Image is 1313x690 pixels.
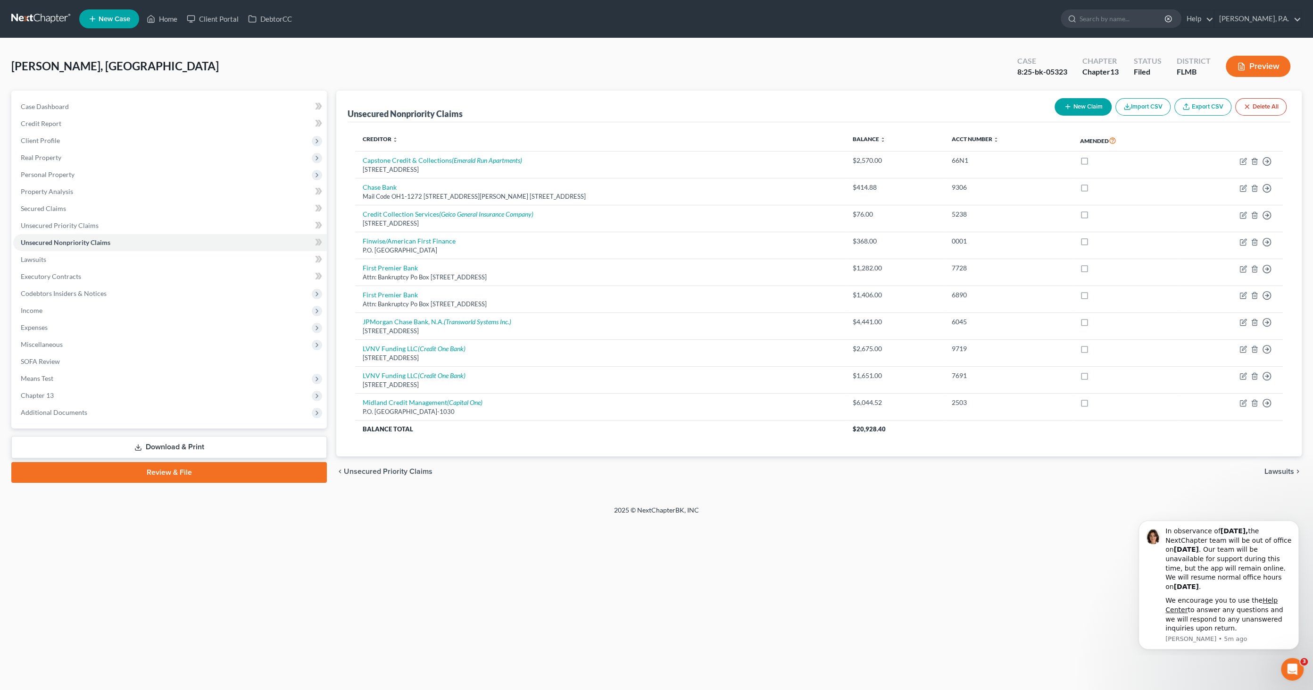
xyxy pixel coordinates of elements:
i: (Emerald Run Apartments) [452,156,522,164]
div: [STREET_ADDRESS] [363,327,838,336]
div: Mail Code OH1-1272 [STREET_ADDRESS][PERSON_NAME] [STREET_ADDRESS] [363,192,838,201]
th: Amended [1072,130,1178,151]
span: 13 [1110,67,1119,76]
a: First Premier Bank [363,291,418,299]
span: Case Dashboard [21,102,69,110]
span: Lawsuits [1264,468,1294,475]
a: Midland Credit Management(Capital One) [363,398,482,406]
iframe: Intercom notifications message [1124,513,1313,655]
span: Income [21,306,42,314]
a: Capstone Credit & Collections(Emerald Run Apartments) [363,156,522,164]
span: Executory Contracts [21,272,81,280]
button: Delete All [1235,98,1287,116]
a: Case Dashboard [13,98,327,115]
a: Review & File [11,462,327,483]
span: 3 [1300,658,1308,665]
i: (Transworld Systems Inc.) [444,318,511,326]
a: LVNV Funding LLC(Credit One Bank) [363,371,465,379]
div: $76.00 [853,210,937,219]
i: unfold_more [880,137,886,143]
a: [PERSON_NAME], P.A. [1214,10,1301,27]
div: Chapter [1082,56,1119,67]
div: Attn: Bankruptcy Po Box [STREET_ADDRESS] [363,300,838,309]
i: unfold_more [392,137,398,143]
div: 7691 [952,371,1065,380]
a: LVNV Funding LLC(Credit One Bank) [363,345,465,353]
span: Miscellaneous [21,340,63,348]
button: New Claim [1055,98,1112,116]
div: $1,406.00 [853,290,937,300]
div: [STREET_ADDRESS] [363,353,838,362]
div: $368.00 [853,236,937,246]
a: Credit Report [13,115,327,132]
button: Import CSV [1115,98,1171,116]
th: Balance Total [355,421,845,438]
iframe: Intercom live chat [1281,658,1304,681]
a: Help [1182,10,1213,27]
a: Lawsuits [13,251,327,268]
div: $2,570.00 [853,156,937,165]
span: Expenses [21,323,48,331]
div: 9719 [952,344,1065,353]
a: First Premier Bank [363,264,418,272]
div: Attn: Bankruptcy Po Box [STREET_ADDRESS] [363,273,838,282]
span: Lawsuits [21,255,46,263]
span: Credit Report [21,119,61,127]
span: Unsecured Priority Claims [21,221,99,229]
button: Preview [1226,56,1290,77]
a: Finwise/American First Finance [363,237,456,245]
div: 2025 © NextChapterBK, INC [388,505,925,522]
div: Case [1017,56,1067,67]
a: Unsecured Nonpriority Claims [13,234,327,251]
span: Unsecured Priority Claims [344,468,432,475]
a: Client Portal [182,10,243,27]
a: Acct Number unfold_more [952,135,999,143]
span: Unsecured Nonpriority Claims [21,238,110,246]
div: 6045 [952,317,1065,327]
div: $1,282.00 [853,263,937,273]
div: $6,044.52 [853,398,937,407]
div: P.O. [GEOGRAPHIC_DATA] [363,246,838,255]
a: Creditor unfold_more [363,135,398,143]
span: Personal Property [21,170,75,178]
div: District [1177,56,1211,67]
div: $1,651.00 [853,371,937,380]
a: DebtorCC [243,10,297,27]
div: $2,675.00 [853,344,937,353]
div: 8:25-bk-05323 [1017,67,1067,77]
div: $4,441.00 [853,317,937,327]
span: Additional Documents [21,408,87,416]
span: Property Analysis [21,187,73,195]
a: Property Analysis [13,183,327,200]
div: [STREET_ADDRESS] [363,219,838,228]
div: Chapter [1082,67,1119,77]
input: Search by name... [1080,10,1166,27]
span: Secured Claims [21,204,66,212]
span: $20,928.40 [853,425,886,433]
span: Means Test [21,374,53,382]
div: Status [1134,56,1162,67]
a: Credit Collection Services(Geico General Insurance Company) [363,210,533,218]
a: SOFA Review [13,353,327,370]
div: $414.88 [853,183,937,192]
i: chevron_right [1294,468,1302,475]
button: Lawsuits chevron_right [1264,468,1302,475]
div: P.O. [GEOGRAPHIC_DATA]-1030 [363,407,838,416]
div: 7728 [952,263,1065,273]
div: FLMB [1177,67,1211,77]
i: (Credit One Bank) [418,371,465,379]
span: Chapter 13 [21,391,54,399]
span: Codebtors Insiders & Notices [21,289,107,297]
div: 6890 [952,290,1065,300]
i: unfold_more [993,137,999,143]
a: Executory Contracts [13,268,327,285]
a: Secured Claims [13,200,327,217]
i: (Capital One) [447,398,482,406]
button: chevron_left Unsecured Priority Claims [336,468,432,475]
